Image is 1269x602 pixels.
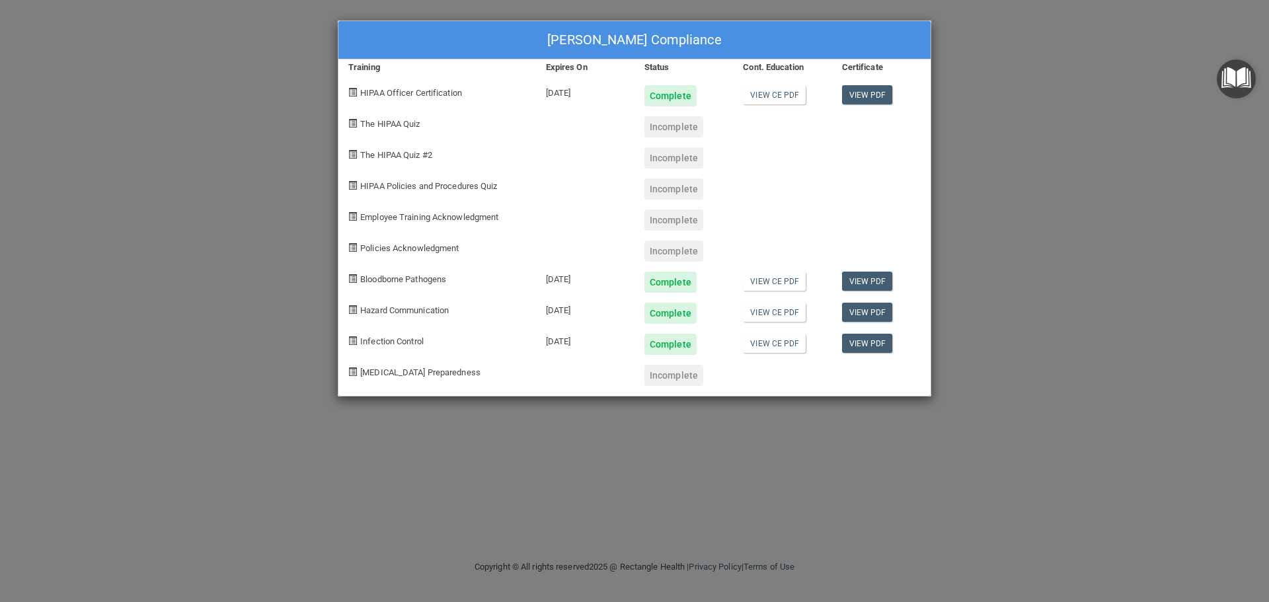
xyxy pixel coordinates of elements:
[338,59,536,75] div: Training
[536,59,634,75] div: Expires On
[644,116,703,137] div: Incomplete
[832,59,931,75] div: Certificate
[743,85,806,104] a: View CE PDF
[842,85,893,104] a: View PDF
[360,305,449,315] span: Hazard Communication
[733,59,831,75] div: Cont. Education
[360,119,420,129] span: The HIPAA Quiz
[842,303,893,322] a: View PDF
[360,243,459,253] span: Policies Acknowledgment
[644,209,703,231] div: Incomplete
[842,272,893,291] a: View PDF
[842,334,893,353] a: View PDF
[644,272,697,293] div: Complete
[743,272,806,291] a: View CE PDF
[1040,508,1253,561] iframe: Drift Widget Chat Controller
[644,85,697,106] div: Complete
[360,336,424,346] span: Infection Control
[634,59,733,75] div: Status
[360,367,481,377] span: [MEDICAL_DATA] Preparedness
[360,181,497,191] span: HIPAA Policies and Procedures Quiz
[644,241,703,262] div: Incomplete
[360,212,498,222] span: Employee Training Acknowledgment
[360,274,446,284] span: Bloodborne Pathogens
[536,293,634,324] div: [DATE]
[644,334,697,355] div: Complete
[536,75,634,106] div: [DATE]
[360,88,462,98] span: HIPAA Officer Certification
[360,150,432,160] span: The HIPAA Quiz #2
[743,334,806,353] a: View CE PDF
[1217,59,1256,98] button: Open Resource Center
[644,303,697,324] div: Complete
[536,324,634,355] div: [DATE]
[338,21,931,59] div: [PERSON_NAME] Compliance
[644,365,703,386] div: Incomplete
[536,262,634,293] div: [DATE]
[644,147,703,169] div: Incomplete
[644,178,703,200] div: Incomplete
[743,303,806,322] a: View CE PDF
